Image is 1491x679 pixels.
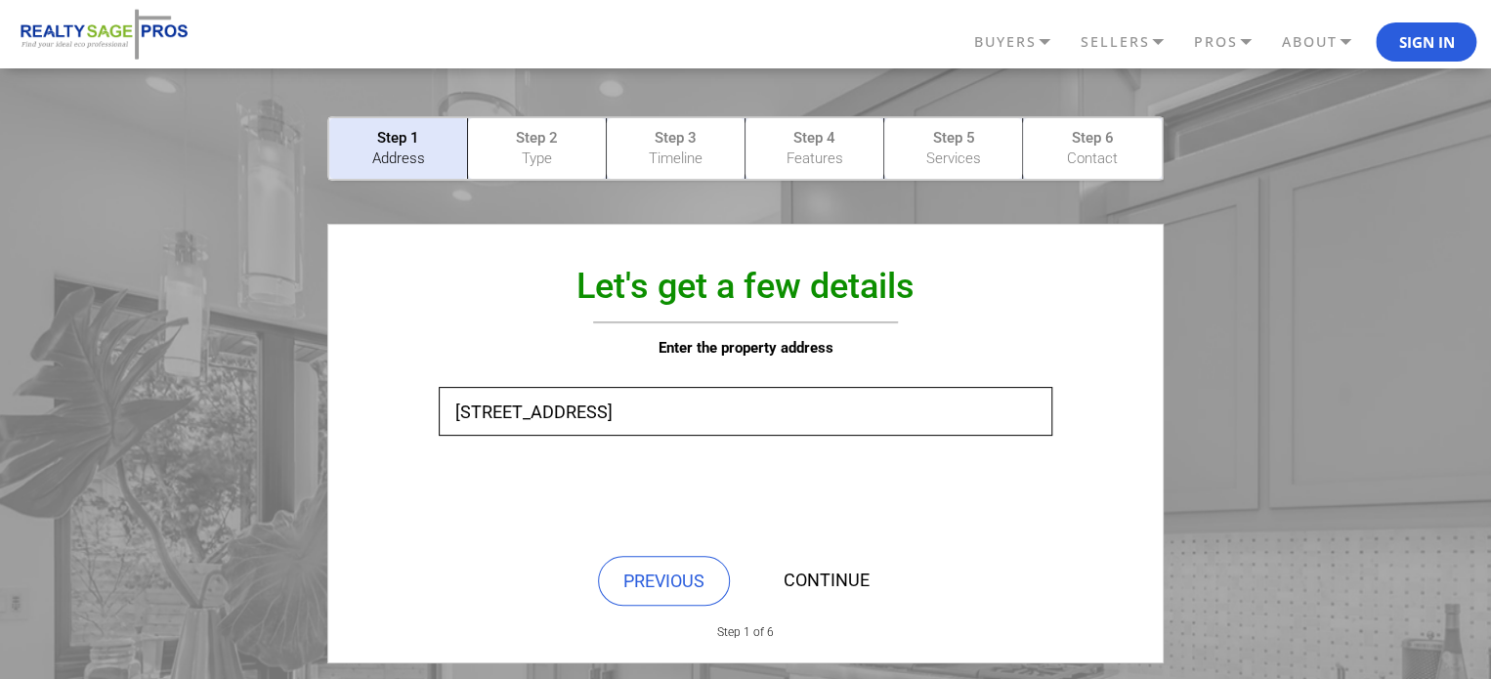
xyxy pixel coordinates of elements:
[1075,25,1188,59] a: SELLERS
[896,149,1010,169] p: Services
[884,118,1022,179] a: Step 5 Services
[468,118,606,179] a: Step 2 Type
[480,149,594,169] p: Type
[1188,25,1276,59] a: PROS
[362,266,1129,307] h1: Let's get a few details
[659,339,833,357] strong: Enter the property address
[314,615,1177,639] p: Step 1 of 6
[745,118,883,179] a: Step 4 Features
[759,556,894,606] a: CONTINUE
[439,387,1051,436] input: Enter your complete address
[968,25,1075,59] a: BUYERS
[341,149,455,169] p: Address
[1376,22,1476,62] button: Sign In
[480,128,594,149] p: Step 2
[1035,128,1150,149] p: Step 6
[757,128,872,149] p: Step 4
[15,8,191,62] img: REALTY SAGE PROS
[329,118,467,179] a: Step 1 Address
[757,149,872,169] p: Features
[618,149,733,169] p: Timeline
[341,128,455,149] p: Step 1
[896,128,1010,149] p: Step 5
[607,118,745,179] a: Step 3 Timeline
[598,556,730,606] a: PREVIOUS
[1276,25,1376,59] a: ABOUT
[618,128,733,149] p: Step 3
[1035,149,1150,169] p: Contact
[1023,118,1162,179] a: Step 6 Contact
